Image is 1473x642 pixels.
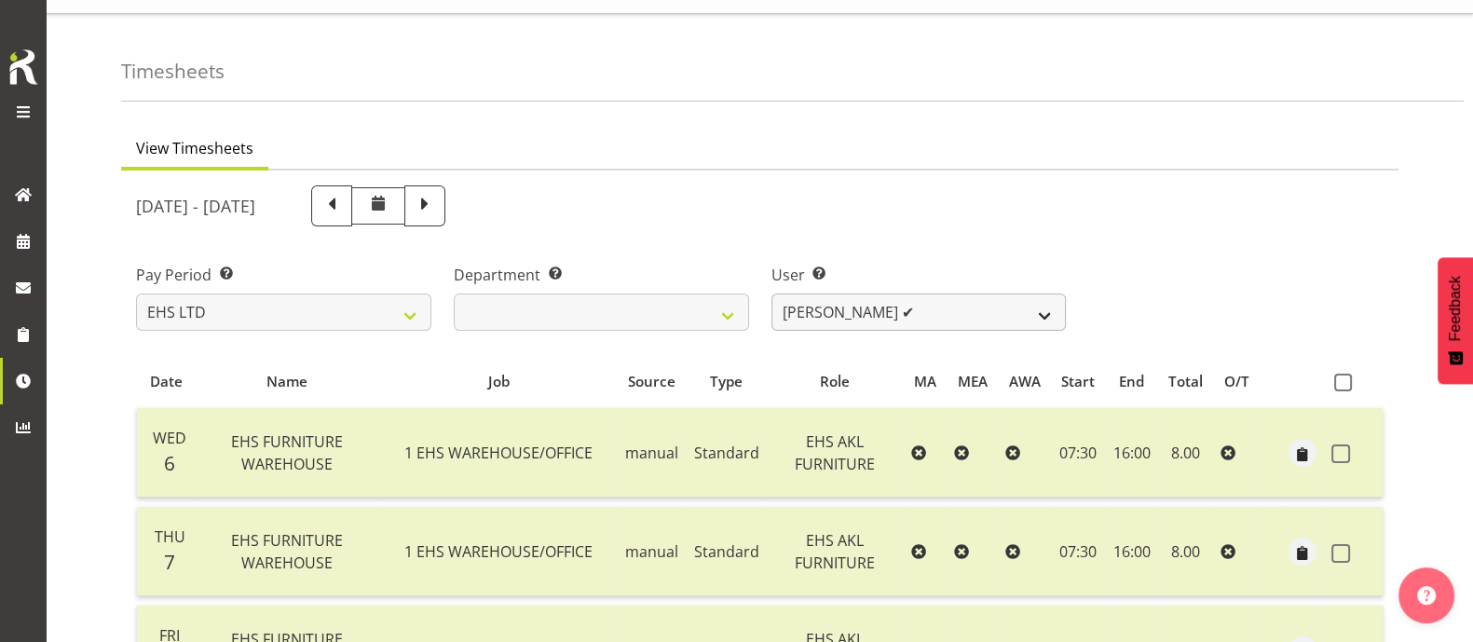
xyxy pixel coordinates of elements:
[231,530,343,573] span: EHS FURNITURE WAREHOUSE
[625,443,678,463] span: manual
[5,47,42,88] img: Rosterit icon logo
[795,530,875,573] span: EHS AKL FURNITURE
[687,507,767,596] td: Standard
[153,428,186,448] span: Wed
[266,371,307,392] span: Name
[136,264,431,286] label: Pay Period
[150,371,183,392] span: Date
[1051,507,1106,596] td: 07:30
[231,431,343,474] span: EHS FURNITURE WAREHOUSE
[958,371,988,392] span: MEA
[1051,408,1106,498] td: 07:30
[1158,507,1214,596] td: 8.00
[628,371,675,392] span: Source
[1119,371,1144,392] span: End
[820,371,850,392] span: Role
[771,264,1067,286] label: User
[914,371,936,392] span: MA
[1158,408,1214,498] td: 8.00
[121,61,225,82] h4: Timesheets
[155,526,185,547] span: Thu
[795,431,875,474] span: EHS AKL FURNITURE
[710,371,743,392] span: Type
[1061,371,1095,392] span: Start
[1168,371,1203,392] span: Total
[136,137,253,159] span: View Timesheets
[1224,371,1249,392] span: O/T
[454,264,749,286] label: Department
[404,541,593,562] span: 1 EHS WAREHOUSE/OFFICE
[1417,586,1436,605] img: help-xxl-2.png
[625,541,678,562] span: manual
[1106,408,1158,498] td: 16:00
[1008,371,1040,392] span: AWA
[164,450,175,476] span: 6
[404,443,593,463] span: 1 EHS WAREHOUSE/OFFICE
[136,196,255,216] h5: [DATE] - [DATE]
[1106,507,1158,596] td: 16:00
[1438,257,1473,384] button: Feedback - Show survey
[1447,276,1464,341] span: Feedback
[687,408,767,498] td: Standard
[164,549,175,575] span: 7
[488,371,510,392] span: Job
